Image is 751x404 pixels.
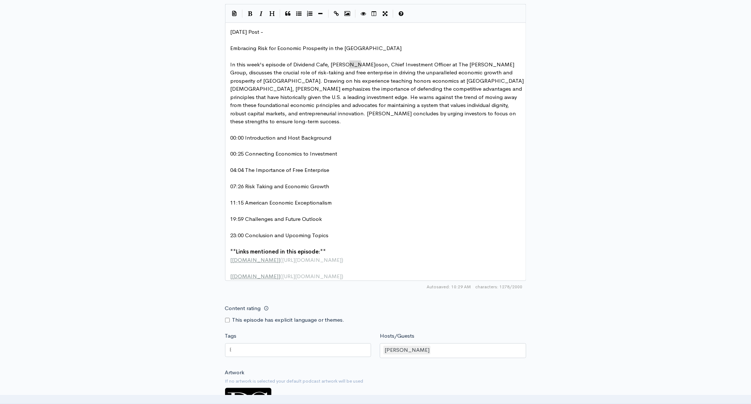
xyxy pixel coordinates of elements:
label: Content rating [225,301,261,316]
i: | [393,10,394,18]
button: Markdown Guide [396,8,407,19]
input: Enter tags for this episode [230,346,231,354]
span: [ [231,273,232,280]
span: ] [279,257,281,264]
span: 23:00 Conclusion and Upcoming Topics [231,232,329,239]
button: Toggle Side by Side [369,8,380,19]
button: Quote [283,8,294,19]
span: ) [342,273,344,280]
span: 11:15 American Economic Exceptionalism [231,199,332,206]
span: ] [279,273,281,280]
span: Autosaved: 10:29 AM [427,284,471,290]
button: Toggle Fullscreen [380,8,391,19]
label: Artwork [225,369,245,377]
span: 19:59 Challenges and Future Outlook [231,216,322,223]
button: Generic List [294,8,304,19]
i: | [242,10,243,18]
span: ( [281,273,282,280]
button: Insert Image [342,8,353,19]
button: Bold [245,8,256,19]
button: Numbered List [304,8,315,19]
span: Links mentioned in this episode: [236,248,320,255]
span: [URL][DOMAIN_NAME] [282,257,342,264]
span: [DOMAIN_NAME] [232,257,279,264]
label: Tags [225,332,237,341]
span: oson [376,61,388,68]
i: | [355,10,356,18]
span: In this week's episode of Dividend Cafe, [PERSON_NAME] , Chief Investment Officer at The [PERSON_... [231,61,524,125]
button: Heading [267,8,278,19]
i: | [280,10,281,18]
span: 00:25 Connecting Economics to Investment [231,151,337,157]
button: Create Link [331,8,342,19]
span: ( [281,257,282,264]
span: [ [231,257,232,264]
span: 07:26 Risk Taking and Economic Growth [231,183,329,190]
small: If no artwork is selected your default podcast artwork will be used [225,378,526,385]
button: Toggle Preview [358,8,369,19]
span: ) [342,257,344,264]
span: [DOMAIN_NAME] [232,273,279,280]
label: This episode has explicit language or themes. [232,316,345,325]
div: [PERSON_NAME] [383,346,431,355]
span: Embracing Risk for Economic Prosperity in the [GEOGRAPHIC_DATA] [231,45,402,51]
span: 1278/2000 [476,284,523,290]
button: Italic [256,8,267,19]
button: Insert Horizontal Line [315,8,326,19]
span: 04:04 The Importance of Free Enterprise [231,167,329,174]
span: [DATE] Post - [231,28,264,35]
span: 00:00 Introduction and Host Background [231,134,332,141]
span: [URL][DOMAIN_NAME] [282,273,342,280]
button: Insert Show Notes Template [229,8,240,18]
label: Hosts/Guests [380,332,414,341]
